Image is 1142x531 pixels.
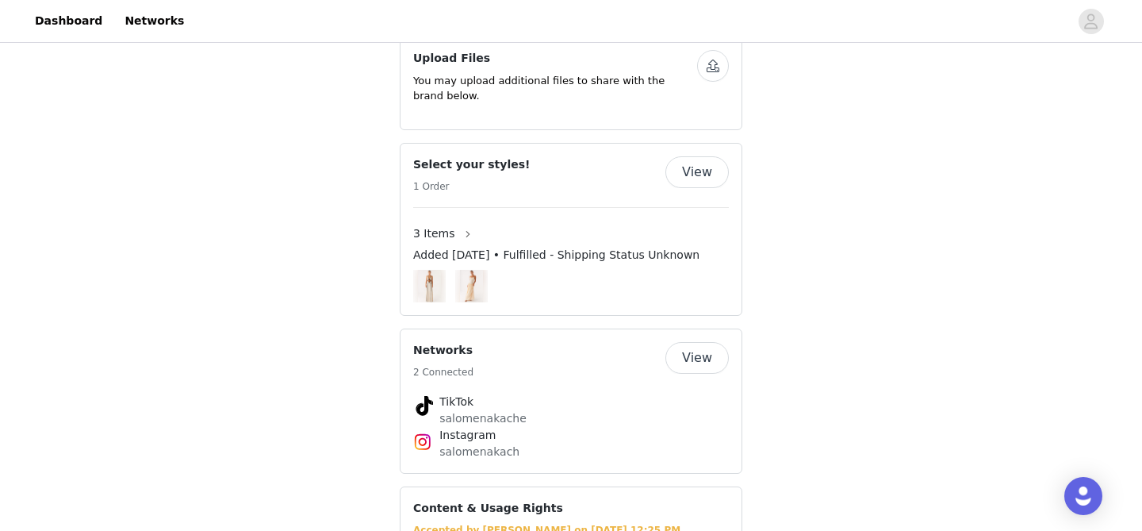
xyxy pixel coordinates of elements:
[665,156,729,188] button: View
[25,3,112,39] a: Dashboard
[439,444,703,460] p: salomenakach
[455,266,488,306] img: Image Background Blur
[413,156,530,173] h4: Select your styles!
[413,342,473,359] h4: Networks
[439,394,703,410] h4: TikTok
[418,270,442,302] img: Sonnet Maxi Dress - Oatmeal
[413,500,563,517] h4: Content & Usage Rights
[413,73,697,104] p: You may upload additional files to share with the brand below.
[439,427,703,444] h4: Instagram
[413,225,455,242] span: 3 Items
[413,365,473,379] h5: 2 Connected
[413,179,530,194] h5: 1 Order
[400,329,742,474] div: Networks
[439,410,703,427] p: salomenakache
[115,3,194,39] a: Networks
[1083,9,1098,34] div: avatar
[413,247,699,264] span: Added [DATE] • Fulfilled - Shipping Status Unknown
[460,270,484,302] img: Jacinda Drop Waist Maxi Dress - Cream
[413,266,446,306] img: Image Background Blur
[413,433,432,452] img: Instagram Icon
[1064,477,1102,515] div: Open Intercom Messenger
[665,342,729,374] button: View
[413,50,697,67] h4: Upload Files
[400,143,742,316] div: Select your styles!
